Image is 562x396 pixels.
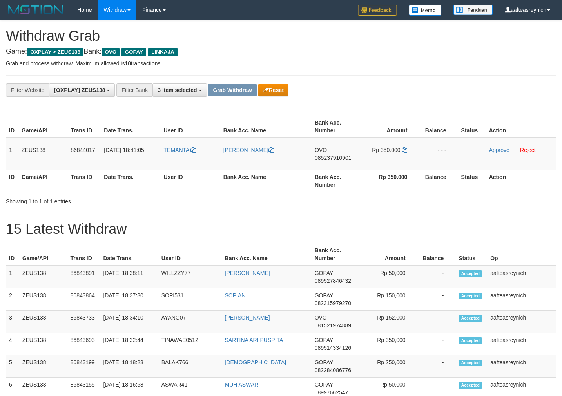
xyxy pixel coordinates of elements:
[164,147,196,153] a: TEMANTA
[487,311,556,333] td: aafteasreynich
[49,83,115,97] button: [OXPLAY] ZEUS138
[315,278,351,284] span: Copy 089527846432 to clipboard
[417,355,456,378] td: -
[102,48,120,56] span: OVO
[458,170,486,192] th: Status
[158,288,222,311] td: SOPI531
[6,266,19,288] td: 1
[487,288,556,311] td: aafteasreynich
[161,170,220,192] th: User ID
[453,5,493,15] img: panduan.png
[18,116,67,138] th: Game/API
[121,48,146,56] span: GOPAY
[100,266,158,288] td: [DATE] 18:38:11
[459,360,482,366] span: Accepted
[6,288,19,311] td: 2
[419,116,458,138] th: Balance
[360,266,417,288] td: Rp 50,000
[152,83,207,97] button: 3 item selected
[459,337,482,344] span: Accepted
[361,170,419,192] th: Rp 350.000
[101,170,160,192] th: Date Trans.
[158,87,197,93] span: 3 item selected
[220,170,312,192] th: Bank Acc. Name
[6,355,19,378] td: 5
[19,243,67,266] th: Game/API
[409,5,442,16] img: Button%20Memo.svg
[6,194,228,205] div: Showing 1 to 1 of 1 entries
[148,48,178,56] span: LINKAJA
[225,382,259,388] a: MUH ASWAR
[67,333,100,355] td: 86843693
[220,116,312,138] th: Bank Acc. Name
[520,147,536,153] a: Reject
[6,83,49,97] div: Filter Website
[6,311,19,333] td: 3
[486,116,556,138] th: Action
[417,243,456,266] th: Balance
[100,355,158,378] td: [DATE] 18:18:23
[361,116,419,138] th: Amount
[104,147,144,153] span: [DATE] 18:41:05
[225,292,246,298] a: SOPIAN
[360,355,417,378] td: Rp 250,000
[101,116,160,138] th: Date Trans.
[312,116,361,138] th: Bank Acc. Number
[459,315,482,322] span: Accepted
[417,288,456,311] td: -
[67,288,100,311] td: 86843864
[315,337,333,343] span: GOPAY
[67,116,101,138] th: Trans ID
[18,138,67,170] td: ZEUS138
[6,28,556,44] h1: Withdraw Grab
[158,333,222,355] td: TINAWAE0512
[419,138,458,170] td: - - -
[489,147,509,153] a: Approve
[67,355,100,378] td: 86843199
[315,359,333,365] span: GOPAY
[19,288,67,311] td: ZEUS138
[402,147,407,153] a: Copy 350000 to clipboard
[487,266,556,288] td: aafteasreynich
[6,138,18,170] td: 1
[315,147,327,153] span: OVO
[116,83,152,97] div: Filter Bank
[458,116,486,138] th: Status
[6,4,65,16] img: MOTION_logo.png
[315,292,333,298] span: GOPAY
[158,266,222,288] td: WILLZZY77
[417,311,456,333] td: -
[225,315,270,321] a: [PERSON_NAME]
[225,270,270,276] a: [PERSON_NAME]
[487,333,556,355] td: aafteasreynich
[6,48,556,56] h4: Game: Bank:
[6,170,18,192] th: ID
[67,170,101,192] th: Trans ID
[6,243,19,266] th: ID
[258,84,288,96] button: Reset
[360,243,417,266] th: Amount
[19,333,67,355] td: ZEUS138
[315,270,333,276] span: GOPAY
[360,311,417,333] td: Rp 152,000
[71,147,95,153] span: 86844017
[419,170,458,192] th: Balance
[459,270,482,277] span: Accepted
[487,355,556,378] td: aafteasreynich
[100,288,158,311] td: [DATE] 18:37:30
[67,243,100,266] th: Trans ID
[315,367,351,373] span: Copy 082284086776 to clipboard
[315,155,351,161] span: Copy 085237910901 to clipboard
[487,243,556,266] th: Op
[67,266,100,288] td: 86843891
[19,355,67,378] td: ZEUS138
[360,333,417,355] td: Rp 350,000
[100,333,158,355] td: [DATE] 18:32:44
[158,311,222,333] td: AYANG07
[6,60,556,67] p: Grab and process withdraw. Maximum allowed is transactions.
[417,266,456,288] td: -
[158,243,222,266] th: User ID
[6,221,556,237] h1: 15 Latest Withdraw
[161,116,220,138] th: User ID
[208,84,256,96] button: Grab Withdraw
